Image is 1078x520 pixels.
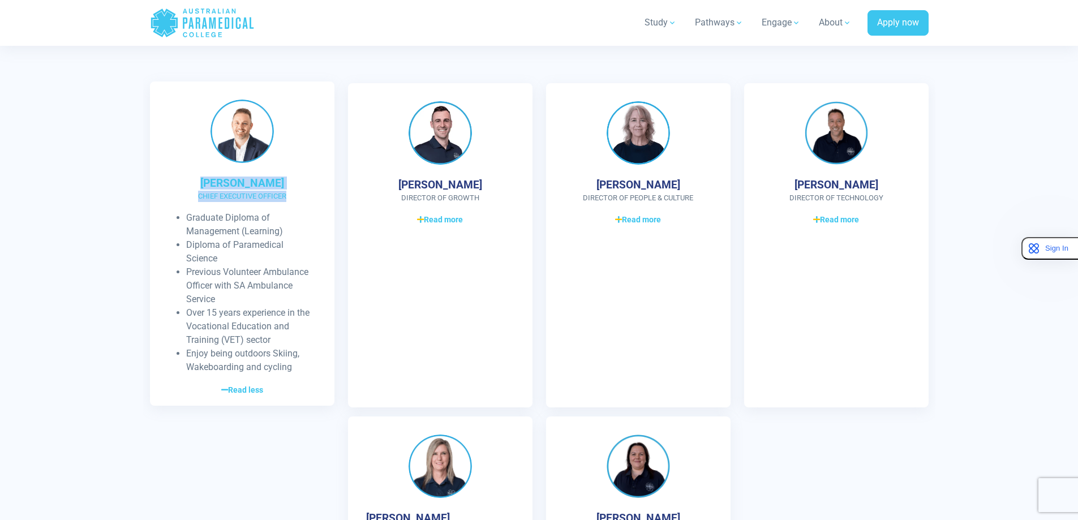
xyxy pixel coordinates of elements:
[186,306,316,347] li: Over 15 years experience in the Vocational Education and Training (VET) sector
[688,7,750,38] a: Pathways
[168,383,316,397] a: Read less
[211,100,274,163] img: Ben Poppy
[366,192,514,204] span: Director of Growth
[762,213,910,226] a: Read more
[762,192,910,204] span: Director of Technology
[366,213,514,226] a: Read more
[596,178,680,191] h4: [PERSON_NAME]
[417,214,463,226] span: Read more
[812,7,858,38] a: About
[186,347,316,374] li: Enjoy being outdoors Skiing, Wakeboarding and cycling
[805,101,868,165] img: Kieron Mulcahy
[638,7,684,38] a: Study
[221,384,263,396] span: Read less
[564,213,712,226] a: Read more
[186,238,316,265] li: Diploma of Paramedical Science
[867,10,929,36] a: Apply now
[409,101,472,165] img: Stephen Booth
[615,214,661,226] span: Read more
[150,5,255,41] a: Australian Paramedical College
[794,178,878,191] h4: [PERSON_NAME]
[409,435,472,498] img: Andrea Male
[755,7,808,38] a: Engage
[168,191,316,202] span: CHIEF EXECUTIVE OFFICER
[398,178,482,191] h4: [PERSON_NAME]
[186,265,316,306] li: Previous Volunteer Ambulance Officer with SA Ambulance Service
[200,177,284,190] h4: [PERSON_NAME]
[564,192,712,204] span: Director of People & Culture
[186,211,316,238] li: Graduate Diploma of Management (Learning)
[813,214,859,226] span: Read more
[607,435,670,498] img: Jodi Weatherall
[607,101,670,165] img: Sally Metcalf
